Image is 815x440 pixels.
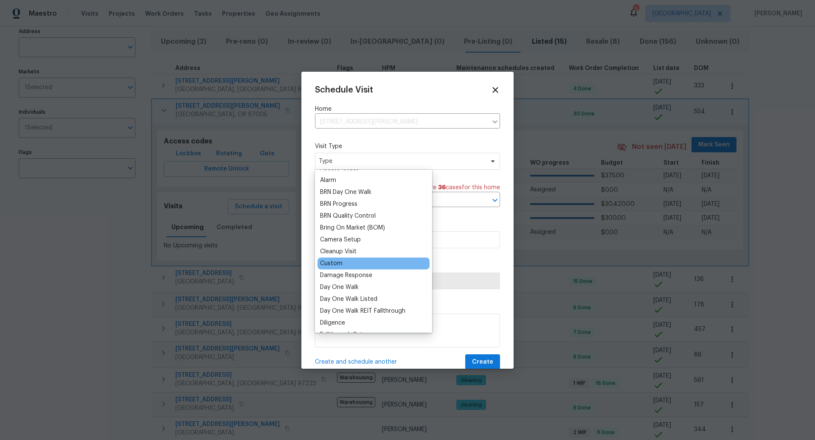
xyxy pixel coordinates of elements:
[315,358,397,366] span: Create and schedule another
[315,105,500,113] label: Home
[320,224,385,232] div: Bring On Market (BOM)
[489,194,501,206] button: Open
[438,185,446,191] span: 36
[320,307,405,315] div: Day One Walk REIT Fallthrough
[315,115,487,129] input: Enter in an address
[320,331,370,339] div: Fallthrough Setup
[320,188,371,196] div: BRN Day One Walk
[411,183,500,192] span: There are case s for this home
[319,157,484,165] span: Type
[320,319,345,327] div: Diligence
[320,271,372,280] div: Damage Response
[465,354,500,370] button: Create
[320,259,343,268] div: Custom
[472,357,493,367] span: Create
[320,235,361,244] div: Camera Setup
[320,212,376,220] div: BRN Quality Control
[320,247,357,256] div: Cleanup Visit
[315,142,500,151] label: Visit Type
[320,176,336,185] div: Alarm
[320,283,359,291] div: Day One Walk
[491,85,500,95] span: Close
[320,295,377,303] div: Day One Walk Listed
[320,200,357,208] div: BRN Progress
[315,86,373,94] span: Schedule Visit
